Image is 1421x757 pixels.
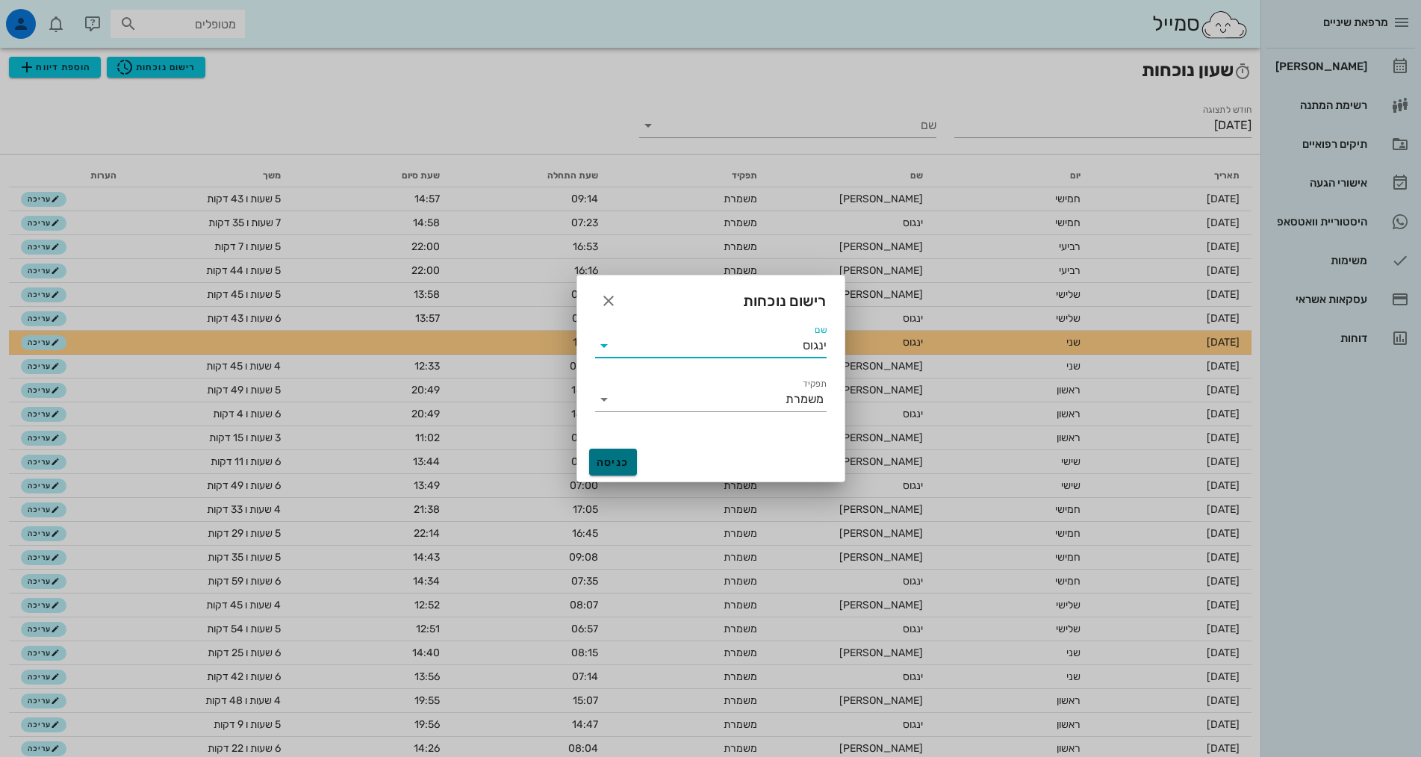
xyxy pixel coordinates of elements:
[589,449,637,476] button: כניסה
[815,325,827,336] label: שם
[802,378,826,390] label: תפקיד
[595,387,827,411] div: תפקידמשמרת
[595,456,631,469] span: כניסה
[786,393,824,406] div: משמרת
[577,275,845,322] div: רישום נוכחות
